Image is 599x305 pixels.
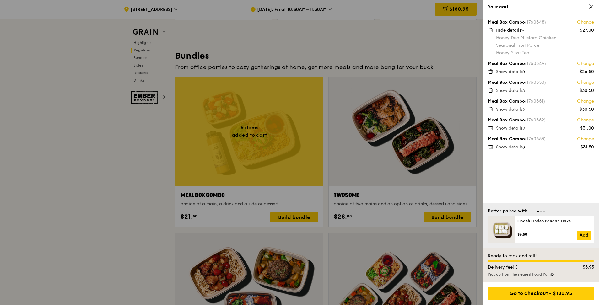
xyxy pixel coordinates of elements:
[537,211,539,212] span: Go to slide 1
[488,208,528,214] div: Better paired with
[488,287,594,300] div: Go to checkout - $180.95
[543,211,545,212] span: Go to slide 3
[517,218,591,223] div: Ondeh Ondeh Pandan Cake
[540,211,542,212] span: Go to slide 2
[496,126,523,131] span: Show details
[580,144,594,150] div: $31.50
[569,264,598,270] div: $3.95
[496,50,594,56] div: Honey Yuzu Tea
[577,19,594,25] a: Change
[580,27,594,34] div: $27.00
[517,232,577,237] div: $6.50
[577,117,594,123] a: Change
[577,61,594,67] a: Change
[580,88,594,94] div: $30.50
[496,28,521,33] span: Hide details
[488,98,594,104] div: Meal Box Combo
[580,106,594,113] div: $30.50
[580,69,594,75] div: $26.50
[488,117,594,123] div: Meal Box Combo
[577,79,594,86] a: Change
[488,79,594,86] div: Meal Box Combo
[525,80,546,85] span: (1760650)
[496,144,523,150] span: Show details
[488,61,594,67] div: Meal Box Combo
[488,19,594,25] div: Meal Box Combo
[488,253,594,259] div: Ready to rock and roll!
[496,35,594,41] div: Honey Duo Mustard Chicken
[496,42,594,49] div: Seasonal Fruit Parcel
[488,136,594,142] div: Meal Box Combo
[580,125,594,131] div: $31.00
[484,264,569,270] div: Delivery fee
[577,136,594,142] a: Change
[577,231,591,240] a: Add
[488,272,594,277] div: Pick up from the nearest Food Point
[496,69,523,74] span: Show details
[525,19,546,25] span: (1760648)
[577,98,594,104] a: Change
[525,136,546,142] span: (1760653)
[488,4,594,10] div: Your cart
[496,88,523,93] span: Show details
[525,117,546,123] span: (1760652)
[525,61,546,66] span: (1760649)
[525,99,545,104] span: (1760651)
[496,107,523,112] span: Show details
